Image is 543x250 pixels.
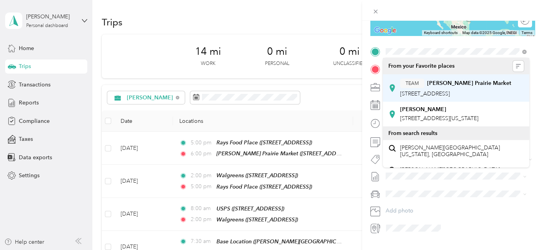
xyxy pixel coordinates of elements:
[424,30,458,36] button: Keyboard shortcuts
[499,206,543,250] iframe: Everlance-gr Chat Button Frame
[400,106,446,113] strong: [PERSON_NAME]
[462,31,517,35] span: Map data ©2025 Google, INEGI
[388,130,437,137] span: From search results
[406,80,419,87] span: TEAM
[400,79,424,88] button: TEAM
[400,144,524,158] span: [PERSON_NAME][GEOGRAPHIC_DATA][US_STATE], [GEOGRAPHIC_DATA]
[400,90,450,97] span: [STREET_ADDRESS]
[427,80,511,87] strong: [PERSON_NAME] Prairie Market
[400,166,524,187] span: [PERSON_NAME][GEOGRAPHIC_DATA][PERSON_NAME][US_STATE], [GEOGRAPHIC_DATA]
[383,205,535,216] button: Add photo
[372,25,398,36] a: Open this area in Google Maps (opens a new window)
[400,115,478,122] span: [STREET_ADDRESS][US_STATE]
[372,25,398,36] img: Google
[388,63,455,70] span: From your Favorite places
